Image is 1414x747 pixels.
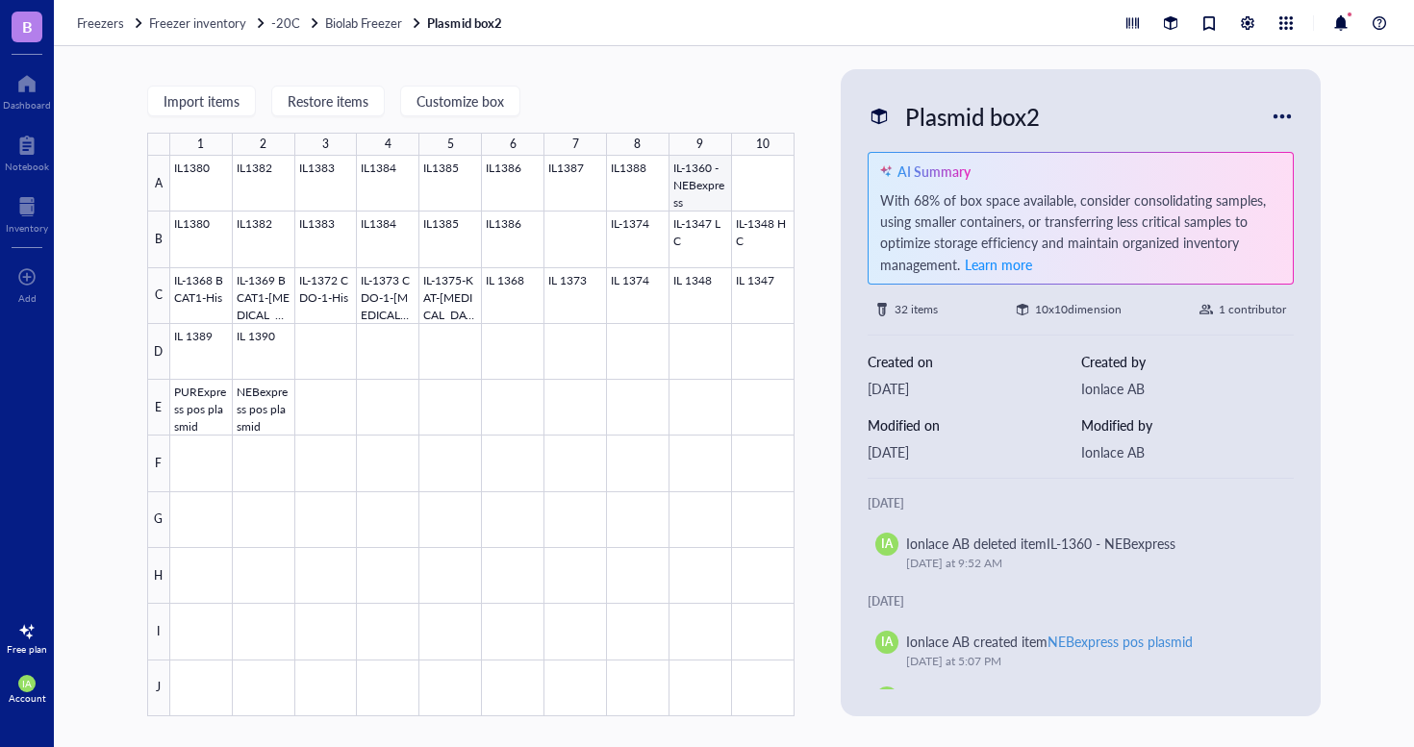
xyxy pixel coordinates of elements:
span: Import items [164,93,240,109]
div: 2 [260,133,266,156]
a: Ionlace AB created itemPURExpress pos plasmid [868,679,1295,735]
div: IL-1360 - NEBexpress [1047,534,1175,553]
div: 10 [756,133,770,156]
div: I [147,604,170,660]
a: Notebook [5,130,49,172]
div: 5 [447,133,454,156]
div: 1 [197,133,204,156]
a: IAIonlace AB created itemNEBexpress pos plasmid[DATE] at 5:07 PM [868,623,1295,679]
a: Freezers [77,14,145,32]
div: [DATE] [868,441,1081,462]
div: A [147,156,170,212]
div: Modified on [868,414,1081,436]
span: B [22,14,33,38]
div: [DATE] [868,378,1081,399]
span: Customize box [417,93,504,109]
button: Customize box [400,86,520,116]
div: 10 x 10 dimension [1035,300,1121,319]
div: 1 contributor [1219,300,1286,319]
div: Notebook [5,161,49,172]
span: IA [881,634,893,651]
div: [DATE] [868,592,1295,611]
div: Ionlace AB [1081,441,1295,462]
div: [DATE] at 9:52 AM [906,554,1272,573]
div: Modified by [1081,414,1295,436]
div: D [147,324,170,380]
button: Learn more [964,253,1033,276]
button: Restore items [271,86,385,116]
div: Plasmid box2 [896,96,1048,137]
div: Ionlace AB [1081,378,1295,399]
div: Dashboard [3,99,51,111]
div: F [147,436,170,491]
div: C [147,268,170,324]
div: AI Summary [897,161,971,182]
span: Learn more [965,255,1032,274]
a: -20CBiolab Freezer [271,14,423,32]
div: G [147,492,170,548]
div: 8 [634,133,641,156]
div: Ionlace AB deleted item [906,533,1175,554]
span: Freezers [77,13,124,32]
span: Restore items [288,93,368,109]
div: Inventory [6,222,48,234]
div: 7 [572,133,579,156]
span: Biolab Freezer [325,13,402,32]
div: 32 items [895,300,938,319]
div: Add [18,292,37,304]
div: Ionlace AB created item [906,686,1193,708]
span: -20C [271,13,300,32]
span: Freezer inventory [149,13,246,32]
div: E [147,380,170,436]
button: Import items [147,86,256,116]
div: [DATE] [868,494,1295,513]
div: NEBexpress pos plasmid [1048,632,1193,651]
div: [DATE] at 5:07 PM [906,652,1272,671]
div: 4 [385,133,391,156]
span: IA [881,535,893,553]
a: Plasmid box2 [427,14,505,32]
a: Freezer inventory [149,14,267,32]
div: H [147,548,170,604]
div: 3 [322,133,329,156]
a: Inventory [6,191,48,234]
div: With 68% of box space available, consider consolidating samples, using smaller containers, or tra... [880,189,1282,276]
div: Ionlace AB created item [906,631,1193,652]
div: B [147,212,170,267]
div: 6 [510,133,517,156]
div: Account [9,692,46,704]
div: Free plan [7,643,47,655]
div: 9 [696,133,703,156]
div: Created on [868,351,1081,372]
div: Created by [1081,351,1295,372]
div: J [147,660,170,716]
div: PURExpress pos plasmid [1048,687,1193,707]
span: IA [22,678,32,689]
a: Dashboard [3,68,51,111]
